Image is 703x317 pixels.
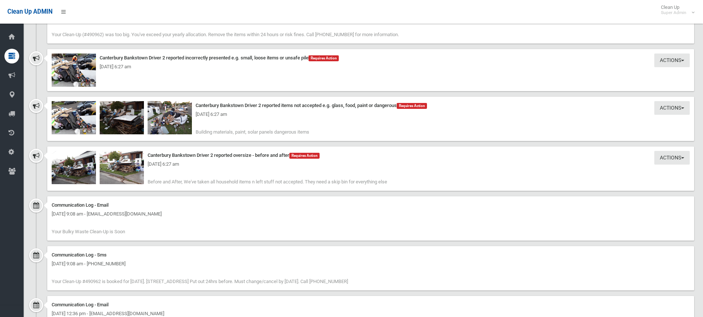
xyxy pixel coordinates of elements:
[100,101,144,134] img: 2025-10-1306.17.531501785279573199858.jpg
[148,101,192,134] img: 2025-10-1306.25.46162081262793559847.jpg
[289,153,320,159] span: Requires Action
[148,179,387,185] span: Before and After, We've taken all household items n left stuff not accepted. They need a skip bin...
[397,103,427,109] span: Requires Action
[100,151,144,184] img: 2025-10-1306.25.131618741758635554478.jpg
[52,160,690,169] div: [DATE] 6:27 am
[196,129,309,135] span: Building materials, paint, solar panels dangerous items
[52,32,399,37] span: Your Clean-Up (#490962) was too big. You've exceed your yearly allocation. Remove the items withi...
[52,151,690,160] div: Canterbury Bankstown Driver 2 reported oversize - before and after
[52,201,690,210] div: Communication Log - Email
[52,210,690,218] div: [DATE] 9:08 am - [EMAIL_ADDRESS][DOMAIN_NAME]
[657,4,694,15] span: Clean Up
[52,300,690,309] div: Communication Log - Email
[52,54,96,87] img: 2025-10-1306.16.355548455392001821261.jpg
[309,55,339,61] span: Requires Action
[52,54,690,62] div: Canterbury Bankstown Driver 2 reported incorrectly presented e.g. small, loose items or unsafe pile
[654,101,690,115] button: Actions
[52,229,125,234] span: Your Bulky Waste Clean-Up is Soon
[52,110,690,119] div: [DATE] 6:27 am
[654,54,690,67] button: Actions
[7,8,52,15] span: Clean Up ADMIN
[52,251,690,259] div: Communication Log - Sms
[52,279,348,284] span: Your Clean-Up #490962 is booked for [DATE]. [STREET_ADDRESS] Put out 24hrs before. Must change/ca...
[661,10,686,15] small: Super Admin
[52,101,690,110] div: Canterbury Bankstown Driver 2 reported items not accepted e.g. glass, food, paint or dangerous
[52,151,96,184] img: 2025-10-1306.18.228803972197699800899.jpg
[52,259,690,268] div: [DATE] 9:08 am - [PHONE_NUMBER]
[52,62,690,71] div: [DATE] 6:27 am
[654,151,690,165] button: Actions
[52,101,96,134] img: 2025-10-1306.17.328321443697307852413.jpg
